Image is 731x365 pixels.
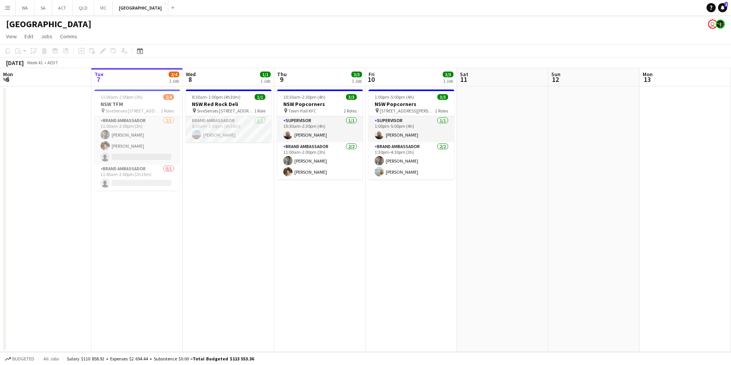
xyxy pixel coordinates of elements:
div: 1 Job [260,78,270,84]
span: View [6,33,17,40]
span: Tue [94,71,104,78]
a: Edit [21,31,36,41]
span: 3/3 [437,94,448,100]
app-job-card: 8:30am-1:00pm (4h30m)1/1NSW Red Rock Deli 5iveSenses [STREET_ADDRESS]1 RoleBrand Ambassador1/18:3... [186,90,271,142]
span: Mon [3,71,13,78]
span: 3/3 [351,72,362,77]
a: View [3,31,20,41]
span: Week 41 [25,60,44,65]
app-user-avatar: Declan Murray [708,20,717,29]
div: 1 Job [352,78,362,84]
h3: NSW Red Rock Deli [186,101,271,108]
span: 12 [550,75,560,84]
span: Sun [551,71,560,78]
h3: NSW TFM [94,101,180,108]
div: 1 Job [443,78,453,84]
app-card-role: Brand Ambassador2/211:00am-2:00pm (3h)[PERSON_NAME][PERSON_NAME] [277,142,363,179]
span: 1:00pm-5:00pm (4h) [375,94,414,100]
app-user-avatar: Mauricio Torres Barquet [716,20,725,29]
span: [STREET_ADDRESS][PERSON_NAME] [380,108,435,114]
span: 2 Roles [161,108,174,114]
span: 2/4 [163,94,174,100]
h3: NSW Popcorners [369,101,454,108]
span: 8 [185,75,196,84]
div: 1 Job [169,78,179,84]
span: 5iveSenses [STREET_ADDRESS] [197,108,254,114]
span: Town Hall KFC [288,108,316,114]
span: 9 [276,75,287,84]
span: Budgeted [12,356,34,362]
button: VIC [94,0,113,15]
span: Comms [60,33,77,40]
span: 1/1 [260,72,271,77]
span: 2 Roles [344,108,357,114]
span: Wed [186,71,196,78]
span: Fri [369,71,375,78]
span: 5iveSenses [STREET_ADDRESS] [106,108,161,114]
span: 1 Role [254,108,265,114]
app-job-card: 11:00am-2:00pm (3h)2/4NSW TFM 5iveSenses [STREET_ADDRESS]2 RolesBrand Ambassador2/311:00am-2:00pm... [94,90,180,191]
h3: NSW Popcorners [277,101,363,108]
app-job-card: 10:30am-2:30pm (4h)3/3NSW Popcorners Town Hall KFC2 RolesSupervisor1/110:30am-2:30pm (4h)[PERSON_... [277,90,363,179]
span: 6 [2,75,13,84]
div: Salary $110 858.92 + Expenses $2 694.44 + Subsistence $0.00 = [67,356,254,362]
span: Sat [460,71,468,78]
a: Comms [57,31,80,41]
span: 11 [459,75,468,84]
button: SA [34,0,52,15]
span: 1/1 [255,94,265,100]
app-card-role: Brand Ambassador2/21:30pm-4:30pm (3h)[PERSON_NAME][PERSON_NAME] [369,142,454,179]
app-card-role: Brand Ambassador0/111:45am-2:00pm (2h15m) [94,165,180,191]
span: Thu [277,71,287,78]
span: All jobs [42,356,60,362]
a: 2 [718,3,727,12]
app-job-card: 1:00pm-5:00pm (4h)3/3NSW Popcorners [STREET_ADDRESS][PERSON_NAME]2 RolesSupervisor1/11:00pm-5:00p... [369,90,454,179]
span: 10 [367,75,375,84]
a: Jobs [38,31,55,41]
span: 2/4 [169,72,179,77]
span: 10:30am-2:30pm (4h) [283,94,325,100]
span: Total Budgeted $113 553.36 [193,356,254,362]
app-card-role: Supervisor1/11:00pm-5:00pm (4h)[PERSON_NAME] [369,116,454,142]
span: 8:30am-1:00pm (4h30m) [192,94,240,100]
span: 2 [725,2,728,7]
span: Mon [643,71,653,78]
div: AEDT [47,60,58,65]
span: 13 [642,75,653,84]
span: 2 Roles [435,108,448,114]
app-card-role: Supervisor1/110:30am-2:30pm (4h)[PERSON_NAME] [277,116,363,142]
button: QLD [73,0,94,15]
span: Edit [24,33,33,40]
app-card-role: Brand Ambassador1/18:30am-1:00pm (4h30m)[PERSON_NAME] [186,116,271,142]
span: 3/3 [346,94,357,100]
div: [DATE] [6,59,24,67]
app-card-role: Brand Ambassador2/311:00am-2:00pm (3h)[PERSON_NAME][PERSON_NAME] [94,116,180,165]
span: Jobs [41,33,52,40]
button: ACT [52,0,73,15]
button: [GEOGRAPHIC_DATA] [113,0,168,15]
h1: [GEOGRAPHIC_DATA] [6,18,91,30]
button: WA [16,0,34,15]
span: 7 [93,75,104,84]
button: Budgeted [4,355,36,363]
span: 11:00am-2:00pm (3h) [101,94,143,100]
span: 3/3 [443,72,453,77]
